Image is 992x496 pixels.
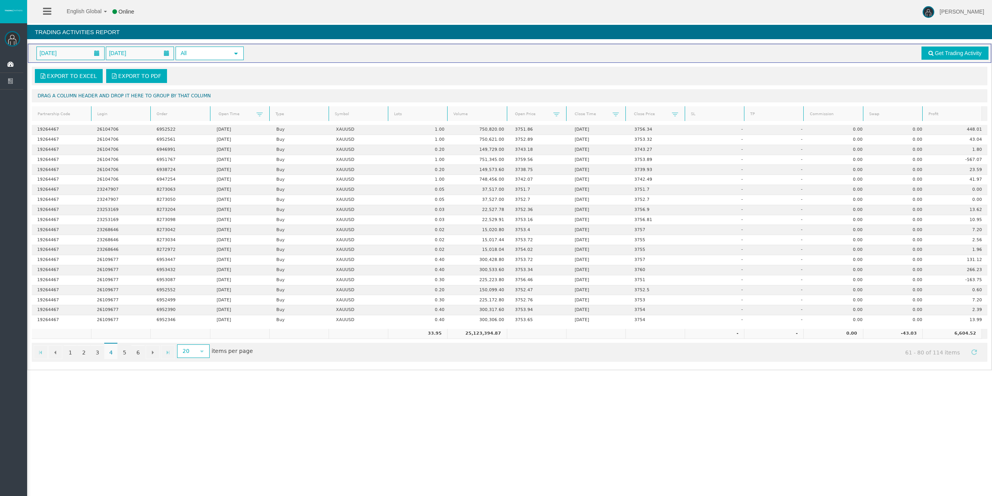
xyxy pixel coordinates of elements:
[389,109,446,119] a: Lots
[689,155,748,165] td: -
[151,245,211,255] td: 8272972
[510,185,569,195] td: 3751.7
[629,245,689,255] td: 3755
[808,125,868,135] td: 0.00
[868,145,928,155] td: 0.00
[91,205,151,215] td: 23253169
[151,195,211,205] td: 8273050
[749,245,808,255] td: -
[211,255,270,265] td: [DATE]
[928,245,987,255] td: 1.96
[331,285,390,296] td: XAUUSD
[569,215,629,225] td: [DATE]
[331,175,390,185] td: XAUUSD
[629,285,689,296] td: 3752.5
[91,225,151,235] td: 23268646
[390,145,450,155] td: 0.20
[749,155,808,165] td: -
[868,125,928,135] td: 0.00
[689,225,748,235] td: -
[629,175,689,185] td: 3742.49
[211,275,270,285] td: [DATE]
[35,69,103,83] a: Export to Excel
[151,135,211,145] td: 6952561
[570,109,613,119] a: Close Time
[271,275,331,285] td: Buy
[330,109,387,119] a: Symbol
[928,215,987,225] td: 10.95
[868,275,928,285] td: 0.00
[331,125,390,135] td: XAUUSD
[450,255,510,265] td: 300,428.80
[151,235,211,245] td: 8273034
[689,125,748,135] td: -
[928,125,987,135] td: 448.01
[450,185,510,195] td: 37,517.00
[450,285,510,296] td: 150,099.40
[91,215,151,225] td: 23253169
[928,195,987,205] td: 0.00
[91,155,151,165] td: 26104706
[151,125,211,135] td: 6952522
[390,165,450,175] td: 0.20
[450,205,510,215] td: 22,527.78
[271,285,331,296] td: Buy
[808,245,868,255] td: 0.00
[629,205,689,215] td: 3756.9
[569,135,629,145] td: [DATE]
[864,109,921,119] a: Swap
[32,185,91,195] td: 19264467
[629,145,689,155] td: 3743.27
[749,135,808,145] td: -
[629,165,689,175] td: 3739.93
[390,175,450,185] td: 1.00
[689,205,748,215] td: -
[450,265,510,275] td: 300,533.60
[32,175,91,185] td: 19264467
[749,225,808,235] td: -
[211,145,270,155] td: [DATE]
[331,155,390,165] td: XAUUSD
[4,9,23,12] img: logo.svg
[91,275,151,285] td: 26109677
[211,175,270,185] td: [DATE]
[928,265,987,275] td: 266.23
[510,245,569,255] td: 3754.02
[91,125,151,135] td: 26104706
[749,235,808,245] td: -
[271,205,331,215] td: Buy
[510,175,569,185] td: 3742.07
[211,235,270,245] td: [DATE]
[271,215,331,225] td: Buy
[808,285,868,296] td: 0.00
[331,255,390,265] td: XAUUSD
[91,135,151,145] td: 26104706
[749,215,808,225] td: -
[271,155,331,165] td: Buy
[91,165,151,175] td: 26104706
[629,225,689,235] td: 3757
[33,109,90,119] a: Partnership Code
[749,185,808,195] td: -
[151,275,211,285] td: 6953087
[629,109,672,119] a: Close Price
[151,205,211,215] td: 8273204
[390,285,450,296] td: 0.20
[331,245,390,255] td: XAUUSD
[569,205,629,215] td: [DATE]
[390,195,450,205] td: 0.05
[211,155,270,165] td: [DATE]
[749,125,808,135] td: -
[271,165,331,175] td: Buy
[47,73,97,79] span: Export to Excel
[331,185,390,195] td: XAUUSD
[211,205,270,215] td: [DATE]
[808,235,868,245] td: 0.00
[746,109,803,119] a: TP
[390,215,450,225] td: 0.03
[450,145,510,155] td: 149,729.00
[510,235,569,245] td: 3753.72
[390,155,450,165] td: 1.00
[749,285,808,296] td: -
[808,195,868,205] td: 0.00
